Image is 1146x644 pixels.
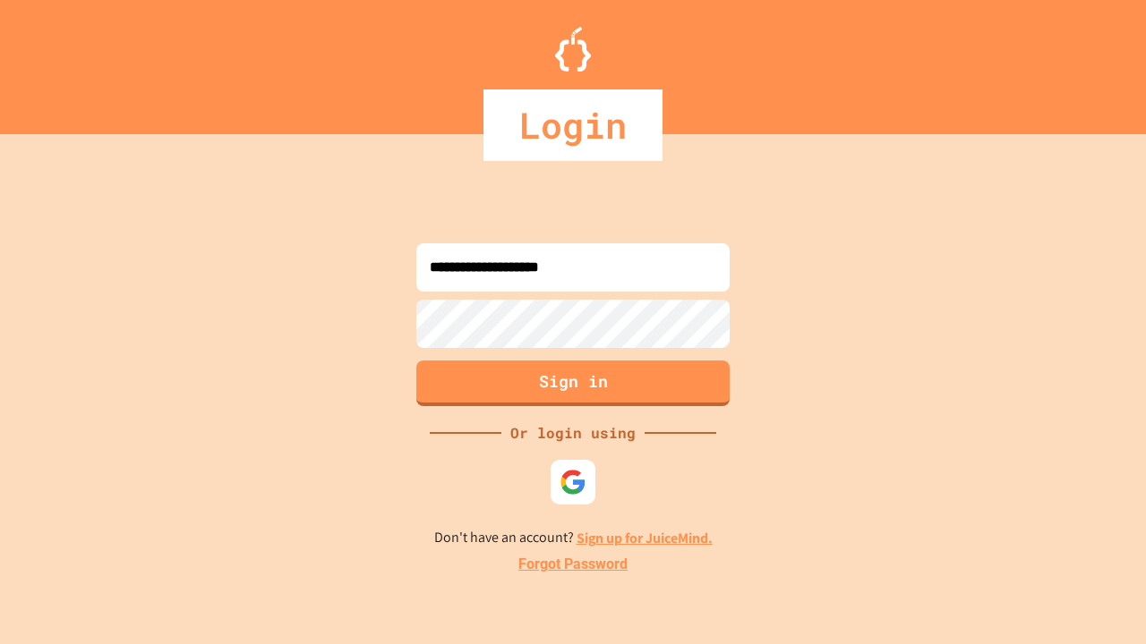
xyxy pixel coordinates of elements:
p: Don't have an account? [434,527,713,549]
button: Sign in [416,360,730,406]
div: Or login using [501,422,645,444]
a: Forgot Password [518,554,628,575]
img: Logo.svg [555,27,591,72]
a: Sign up for JuiceMind. [577,529,713,547]
div: Login [483,89,663,161]
img: google-icon.svg [560,469,586,496]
